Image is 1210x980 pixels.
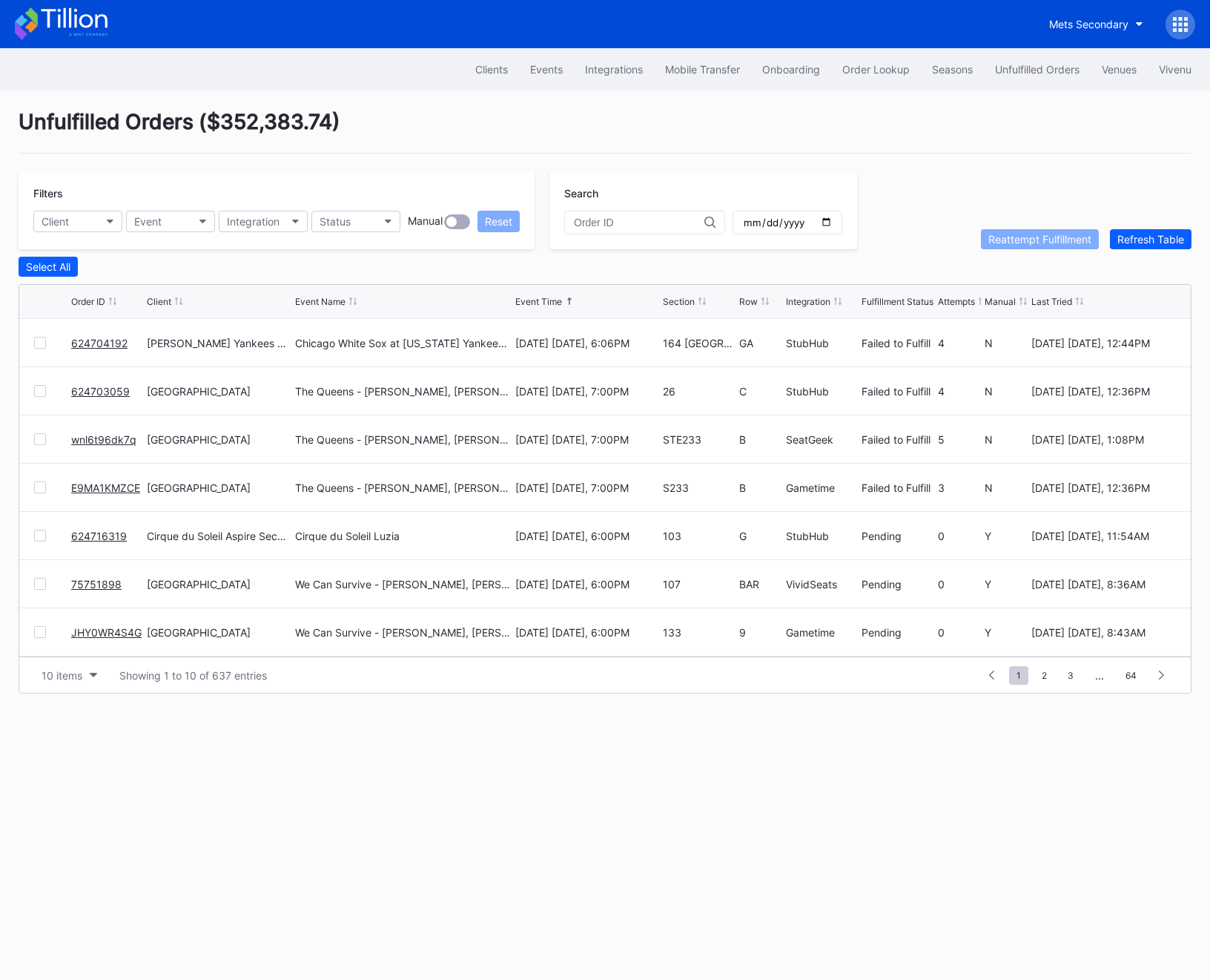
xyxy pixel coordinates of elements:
[1031,626,1176,639] div: [DATE] [DATE], 8:43AM
[1034,666,1054,685] span: 2
[985,481,1028,494] div: N
[42,669,82,682] div: 10 items
[295,385,512,398] div: The Queens - [PERSON_NAME], [PERSON_NAME], [PERSON_NAME], and [PERSON_NAME]
[938,337,981,349] div: 4
[1031,578,1176,591] div: [DATE] [DATE], 8:36AM
[1102,63,1137,76] div: Venues
[739,296,758,307] div: Row
[988,233,1091,246] div: Reattempt Fulfillment
[515,337,660,349] div: [DATE] [DATE], 6:06PM
[515,296,562,307] div: Event Time
[985,337,1028,349] div: N
[1031,433,1176,446] div: [DATE] [DATE], 1:08PM
[1091,56,1148,83] button: Venues
[786,433,858,446] div: SeatGeek
[219,211,308,232] button: Integration
[19,109,1191,154] div: Unfulfilled Orders ( $352,383.74 )
[862,578,933,591] div: Pending
[862,626,933,639] div: Pending
[1031,481,1176,494] div: [DATE] [DATE], 12:36PM
[739,578,782,591] div: BAR
[147,578,291,591] div: [GEOGRAPHIC_DATA]
[663,385,735,398] div: 26
[985,385,1028,398] div: N
[842,63,910,76] div: Order Lookup
[574,56,654,83] a: Integrations
[564,187,842,200] div: Search
[464,56,519,83] button: Clients
[147,337,291,349] div: [PERSON_NAME] Yankees Tickets
[26,260,70,273] div: Select All
[1049,18,1128,30] div: Mets Secondary
[515,626,660,639] div: [DATE] [DATE], 6:00PM
[938,433,981,446] div: 5
[751,56,831,83] a: Onboarding
[515,530,660,542] div: [DATE] [DATE], 6:00PM
[33,187,520,200] div: Filters
[938,296,975,307] div: Attempts
[71,626,142,639] a: JHY0WR4S4G
[739,385,782,398] div: C
[663,530,735,542] div: 103
[320,215,351,228] div: Status
[1060,666,1081,685] span: 3
[530,63,563,76] div: Events
[1038,10,1154,38] button: Mets Secondary
[831,56,921,83] button: Order Lookup
[295,626,512,639] div: We Can Survive - [PERSON_NAME], [PERSON_NAME], [PERSON_NAME], Goo Goo Dolls
[227,215,280,228] div: Integration
[663,337,735,349] div: 164 [GEOGRAPHIC_DATA]
[938,578,981,591] div: 0
[938,481,981,494] div: 3
[1031,385,1176,398] div: [DATE] [DATE], 12:36PM
[1110,229,1191,249] button: Refresh Table
[654,56,751,83] button: Mobile Transfer
[33,211,122,232] button: Client
[862,385,933,398] div: Failed to Fulfill
[147,626,291,639] div: [GEOGRAPHIC_DATA]
[739,433,782,446] div: B
[985,296,1016,307] div: Manual
[71,481,140,494] a: E9MA1KMZCE
[1031,530,1176,542] div: [DATE] [DATE], 11:54AM
[1031,337,1176,349] div: [DATE] [DATE], 12:44PM
[1084,669,1115,682] div: ...
[739,481,782,494] div: B
[786,337,858,349] div: StubHub
[663,578,735,591] div: 107
[519,56,574,83] button: Events
[295,578,512,591] div: We Can Survive - [PERSON_NAME], [PERSON_NAME], [PERSON_NAME], Goo Goo Dolls
[147,530,291,542] div: Cirque du Soleil Aspire Secondary
[1031,296,1072,307] div: Last Tried
[119,669,267,682] div: Showing 1 to 10 of 637 entries
[985,578,1028,591] div: Y
[862,296,933,307] div: Fulfillment Status
[985,626,1028,639] div: Y
[984,56,1091,83] a: Unfulfilled Orders
[665,63,740,76] div: Mobile Transfer
[71,578,122,591] a: 75751898
[147,385,291,398] div: [GEOGRAPHIC_DATA]
[995,63,1080,76] div: Unfulfilled Orders
[862,433,933,446] div: Failed to Fulfill
[515,481,660,494] div: [DATE] [DATE], 7:00PM
[762,63,820,76] div: Onboarding
[1148,56,1203,83] a: Vivenu
[71,337,128,349] a: 624704192
[1009,666,1028,685] span: 1
[663,626,735,639] div: 133
[134,215,162,228] div: Event
[862,481,933,494] div: Failed to Fulfill
[786,481,858,494] div: Gametime
[663,296,695,307] div: Section
[34,665,105,685] button: 10 items
[786,626,858,639] div: Gametime
[295,296,346,307] div: Event Name
[585,63,643,76] div: Integrations
[739,530,782,542] div: G
[515,385,660,398] div: [DATE] [DATE], 7:00PM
